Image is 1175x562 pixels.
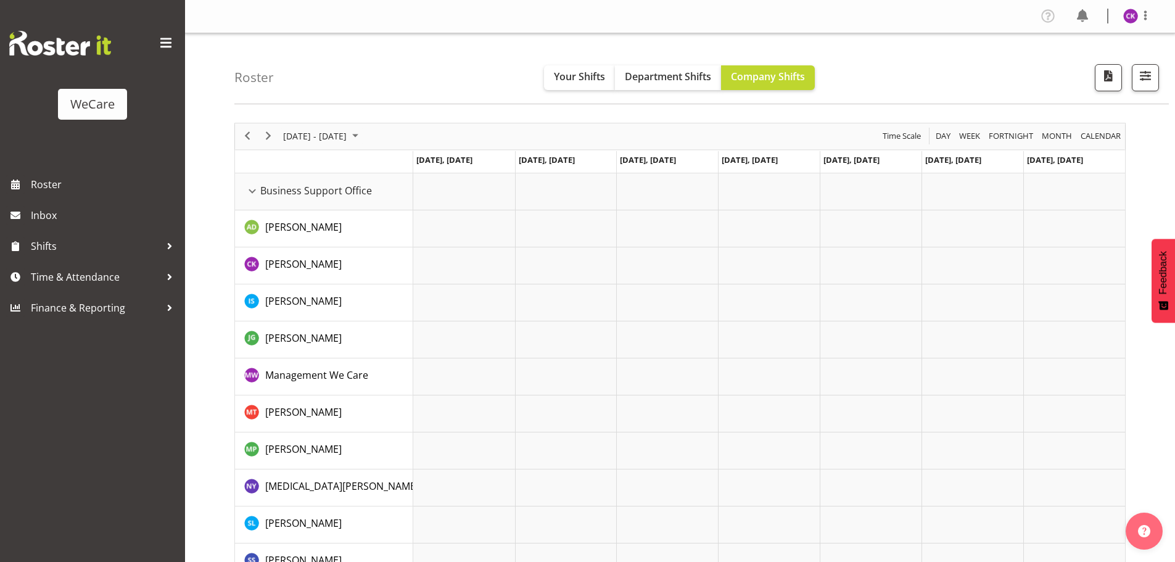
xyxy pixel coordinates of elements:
[620,154,676,165] span: [DATE], [DATE]
[1095,64,1122,91] button: Download a PDF of the roster according to the set date range.
[265,220,342,234] a: [PERSON_NAME]
[731,70,805,83] span: Company Shifts
[235,358,413,395] td: Management We Care resource
[265,331,342,345] span: [PERSON_NAME]
[1123,9,1138,23] img: chloe-kim10479.jpg
[235,469,413,506] td: Nikita Yates resource
[31,206,179,225] span: Inbox
[554,70,605,83] span: Your Shifts
[31,175,179,194] span: Roster
[260,128,277,144] button: Next
[958,128,981,144] span: Week
[722,154,778,165] span: [DATE], [DATE]
[237,123,258,149] div: previous period
[265,442,342,456] span: [PERSON_NAME]
[519,154,575,165] span: [DATE], [DATE]
[265,331,342,345] a: [PERSON_NAME]
[265,368,368,382] a: Management We Care
[258,123,279,149] div: next period
[31,237,160,255] span: Shifts
[987,128,1036,144] button: Fortnight
[265,405,342,419] span: [PERSON_NAME]
[235,173,413,210] td: Business Support Office resource
[239,128,256,144] button: Previous
[265,405,342,419] a: [PERSON_NAME]
[234,70,274,85] h4: Roster
[235,247,413,284] td: Chloe Kim resource
[934,128,952,144] span: Day
[265,442,342,457] a: [PERSON_NAME]
[235,321,413,358] td: Janine Grundler resource
[1027,154,1083,165] span: [DATE], [DATE]
[1079,128,1122,144] span: calendar
[721,65,815,90] button: Company Shifts
[265,479,419,494] a: [MEDICAL_DATA][PERSON_NAME]
[1158,251,1169,294] span: Feedback
[282,128,348,144] span: [DATE] - [DATE]
[235,506,413,543] td: Sarah Lamont resource
[934,128,953,144] button: Timeline Day
[1040,128,1074,144] button: Timeline Month
[881,128,922,144] span: Time Scale
[265,294,342,308] a: [PERSON_NAME]
[265,368,368,382] span: Management We Care
[1132,64,1159,91] button: Filter Shifts
[235,210,413,247] td: Aleea Devenport resource
[235,395,413,432] td: Michelle Thomas resource
[265,257,342,271] a: [PERSON_NAME]
[544,65,615,90] button: Your Shifts
[265,516,342,531] a: [PERSON_NAME]
[823,154,880,165] span: [DATE], [DATE]
[1041,128,1073,144] span: Month
[279,123,366,149] div: June 24 - 30, 2024
[1152,239,1175,323] button: Feedback - Show survey
[925,154,981,165] span: [DATE], [DATE]
[9,31,111,56] img: Rosterit website logo
[987,128,1034,144] span: Fortnight
[625,70,711,83] span: Department Shifts
[416,154,472,165] span: [DATE], [DATE]
[615,65,721,90] button: Department Shifts
[260,183,372,198] span: Business Support Office
[31,299,160,317] span: Finance & Reporting
[265,479,419,493] span: [MEDICAL_DATA][PERSON_NAME]
[281,128,364,144] button: June 2024
[1138,525,1150,537] img: help-xxl-2.png
[235,284,413,321] td: Isabel Simcox resource
[1079,128,1123,144] button: Month
[265,516,342,530] span: [PERSON_NAME]
[31,268,160,286] span: Time & Attendance
[957,128,983,144] button: Timeline Week
[881,128,923,144] button: Time Scale
[235,432,413,469] td: Millie Pumphrey resource
[70,95,115,114] div: WeCare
